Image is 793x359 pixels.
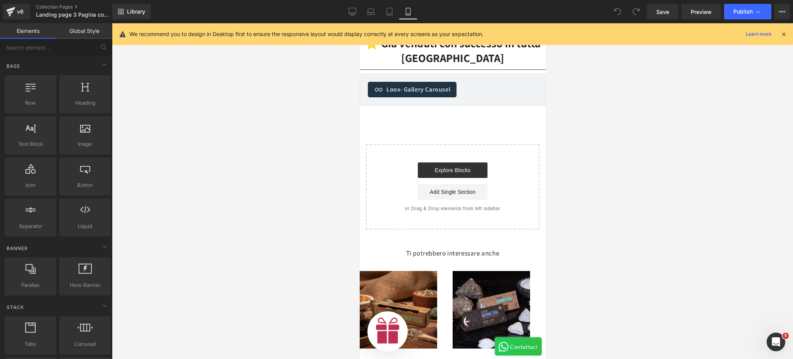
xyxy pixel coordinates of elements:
[6,304,25,311] span: Stack
[656,8,669,16] span: Save
[112,4,151,19] a: New Library
[40,62,91,70] span: - Gallery Carousel
[767,333,785,351] iframe: Intercom live chat
[62,140,108,148] span: Image
[62,281,108,289] span: Hero Banner
[343,4,362,19] a: Desktop
[628,4,644,19] button: Redo
[7,222,54,230] span: Separator
[129,30,484,38] p: We recommend you to design in Desktop first to ensure the responsive layout would display correct...
[62,222,108,230] span: Liquid
[399,4,417,19] a: Mobile
[3,4,30,19] a: v6
[36,12,110,18] span: Landing page 3 Pagina con prezzi
[127,8,145,15] span: Library
[724,4,771,19] button: Publish
[610,4,625,19] button: Undo
[19,183,167,188] p: or Drag & Drop elements from left sidebar
[362,4,380,19] a: Laptop
[58,161,128,176] a: Add Single Section
[150,319,178,328] div: Contattaci
[783,333,789,339] span: 5
[733,9,753,15] span: Publish
[62,99,108,107] span: Heading
[62,181,108,189] span: Button
[681,4,721,19] a: Preview
[56,23,112,39] a: Global Style
[58,139,128,155] a: Explore Blocks
[7,181,54,189] span: Icon
[774,4,790,19] button: More
[691,8,712,16] span: Preview
[6,62,21,70] span: Base
[6,245,29,252] span: Banner
[15,7,25,17] div: v6
[62,340,108,348] span: Carousel
[380,4,399,19] a: Tablet
[7,99,54,107] span: Row
[36,4,125,10] a: Collection Pages
[27,62,91,71] span: Loox
[7,140,54,148] span: Text Block
[7,340,54,348] span: Tabs
[743,29,774,39] a: Learn more
[7,281,54,289] span: Parallax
